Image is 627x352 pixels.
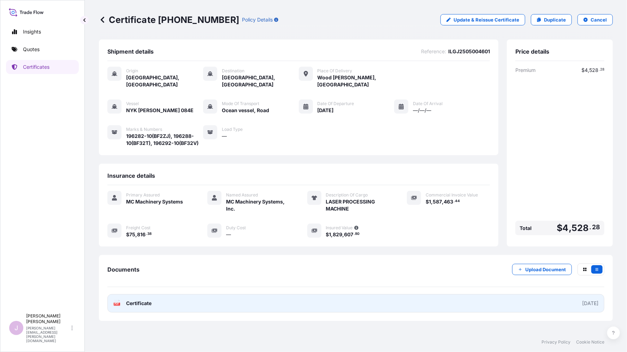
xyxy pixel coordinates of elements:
[107,266,140,273] span: Documents
[426,199,429,204] span: $
[454,200,455,202] span: .
[440,14,525,25] a: Update & Reissue Certificate
[433,199,442,204] span: 587
[520,225,532,232] span: Total
[592,225,600,229] span: 28
[318,74,395,88] span: Wood [PERSON_NAME], [GEOGRAPHIC_DATA]
[355,233,360,235] span: 80
[431,199,433,204] span: ,
[222,133,227,140] span: —
[326,225,353,231] span: Insured Value
[599,68,600,71] span: .
[146,233,147,235] span: .
[126,192,160,198] span: Primary Assured
[442,199,444,204] span: ,
[581,68,585,73] span: $
[429,199,431,204] span: 1
[222,101,259,107] span: Mode of Transport
[126,127,162,132] span: Marks & Numbers
[531,14,572,25] a: Duplicate
[14,324,18,332] span: J
[222,127,243,132] span: Load Type
[576,339,604,345] a: Cookie Notice
[444,199,453,204] span: 463
[563,224,569,232] span: 4
[344,232,354,237] span: 607
[147,233,152,235] span: 38
[413,101,443,107] span: Date of Arrival
[137,232,146,237] span: 816
[318,107,334,114] span: [DATE]
[326,232,329,237] span: $
[126,68,138,74] span: Origin
[455,200,460,202] span: 44
[318,101,354,107] span: Date of Departure
[589,68,598,73] span: 528
[6,25,79,39] a: Insights
[226,192,258,198] span: Named Assured
[126,74,203,88] span: [GEOGRAPHIC_DATA], [GEOGRAPHIC_DATA]
[135,232,137,237] span: ,
[107,172,155,179] span: Insurance details
[126,225,150,231] span: Freight Cost
[126,300,152,307] span: Certificate
[126,133,203,147] span: 196282-10(BF2ZJ), 196288-10(BF32T), 196292-10(BF32V)
[23,63,49,71] p: Certificates
[354,233,355,235] span: .
[413,107,431,114] span: —/—/—
[590,225,592,229] span: .
[569,224,572,232] span: ,
[222,74,299,88] span: [GEOGRAPHIC_DATA], [GEOGRAPHIC_DATA]
[222,68,244,74] span: Destination
[588,68,589,73] span: ,
[454,16,519,23] p: Update & Reissue Certificate
[343,232,344,237] span: ,
[515,67,536,74] span: Premium
[525,266,566,273] p: Upload Document
[591,16,607,23] p: Cancel
[600,68,604,71] span: 28
[544,16,566,23] p: Duplicate
[557,224,563,232] span: $
[512,264,572,275] button: Upload Document
[333,232,343,237] span: 829
[329,232,331,237] span: 1
[222,107,269,114] span: Ocean vessel, Road
[226,225,246,231] span: Duty Cost
[331,232,333,237] span: ,
[578,14,613,25] button: Cancel
[129,232,135,237] span: 75
[426,192,478,198] span: Commercial Invoice Value
[6,42,79,56] a: Quotes
[26,313,70,324] p: [PERSON_NAME] [PERSON_NAME]
[6,60,79,74] a: Certificates
[126,198,183,205] span: MC Machinery Systems
[448,48,490,55] span: ILGJ2505004601
[582,300,598,307] div: [DATE]
[126,232,129,237] span: $
[26,326,70,343] p: [PERSON_NAME][EMAIL_ADDRESS][PERSON_NAME][DOMAIN_NAME]
[326,192,368,198] span: Description Of Cargo
[226,231,231,238] span: —
[585,68,588,73] span: 4
[318,68,353,74] span: Place of Delivery
[23,28,41,35] p: Insights
[326,198,390,212] span: LASER PROCESSING MACHINE
[126,107,194,114] span: NYK [PERSON_NAME] 084E
[126,101,139,107] span: Vessel
[542,339,570,345] a: Privacy Policy
[115,303,119,305] text: PDF
[226,198,290,212] span: MC Machinery Systems, Inc.
[572,224,589,232] span: 528
[107,48,154,55] span: Shipment details
[23,46,40,53] p: Quotes
[242,16,273,23] p: Policy Details
[99,14,239,25] p: Certificate [PHONE_NUMBER]
[421,48,446,55] span: Reference :
[515,48,549,55] span: Price details
[107,294,604,312] a: PDFCertificate[DATE]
